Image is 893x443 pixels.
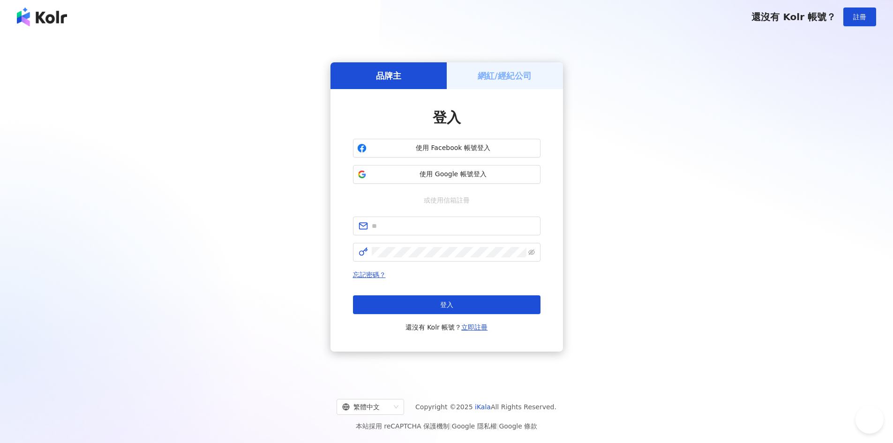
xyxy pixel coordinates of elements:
[450,422,452,430] span: |
[370,143,536,153] span: 使用 Facebook 帳號登入
[433,109,461,126] span: 登入
[497,422,499,430] span: |
[417,195,476,205] span: 或使用信箱註冊
[528,249,535,255] span: eye-invisible
[370,170,536,179] span: 使用 Google 帳號登入
[342,399,390,414] div: 繁體中文
[499,422,537,430] a: Google 條款
[415,401,556,413] span: Copyright © 2025 All Rights Reserved.
[17,8,67,26] img: logo
[478,70,532,82] h5: 網紅/經紀公司
[356,420,537,432] span: 本站採用 reCAPTCHA 保護機制
[461,323,488,331] a: 立即註冊
[843,8,876,26] button: 註冊
[353,139,540,158] button: 使用 Facebook 帳號登入
[452,422,497,430] a: Google 隱私權
[475,403,491,411] a: iKala
[405,322,488,333] span: 還沒有 Kolr 帳號？
[751,11,836,23] span: 還沒有 Kolr 帳號？
[376,70,401,82] h5: 品牌主
[853,13,866,21] span: 註冊
[440,301,453,308] span: 登入
[855,405,884,434] iframe: Help Scout Beacon - Open
[353,165,540,184] button: 使用 Google 帳號登入
[353,271,386,278] a: 忘記密碼？
[353,295,540,314] button: 登入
